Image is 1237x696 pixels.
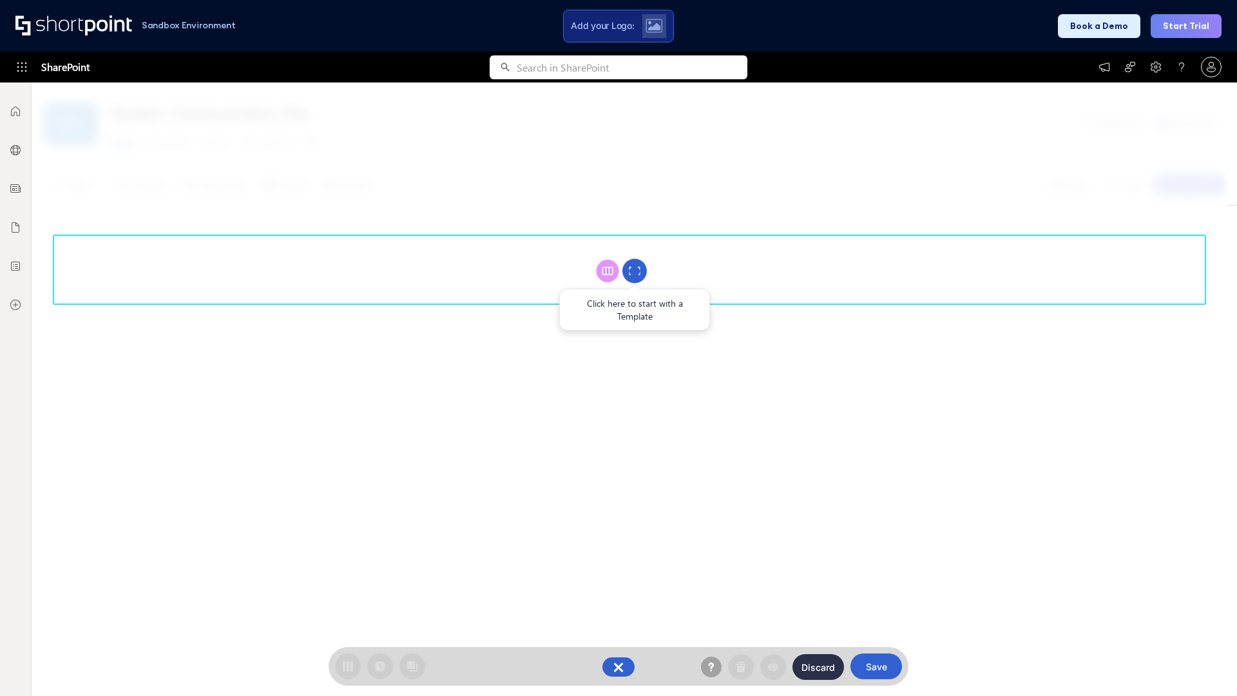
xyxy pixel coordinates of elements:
[142,22,236,29] h1: Sandbox Environment
[792,654,844,680] button: Discard
[517,55,747,79] input: Search in SharePoint
[571,20,634,32] span: Add your Logo:
[1151,14,1222,38] button: Start Trial
[850,653,902,679] button: Save
[41,52,90,82] span: SharePoint
[1173,634,1237,696] iframe: Chat Widget
[646,19,662,33] img: Upload logo
[1058,14,1140,38] button: Book a Demo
